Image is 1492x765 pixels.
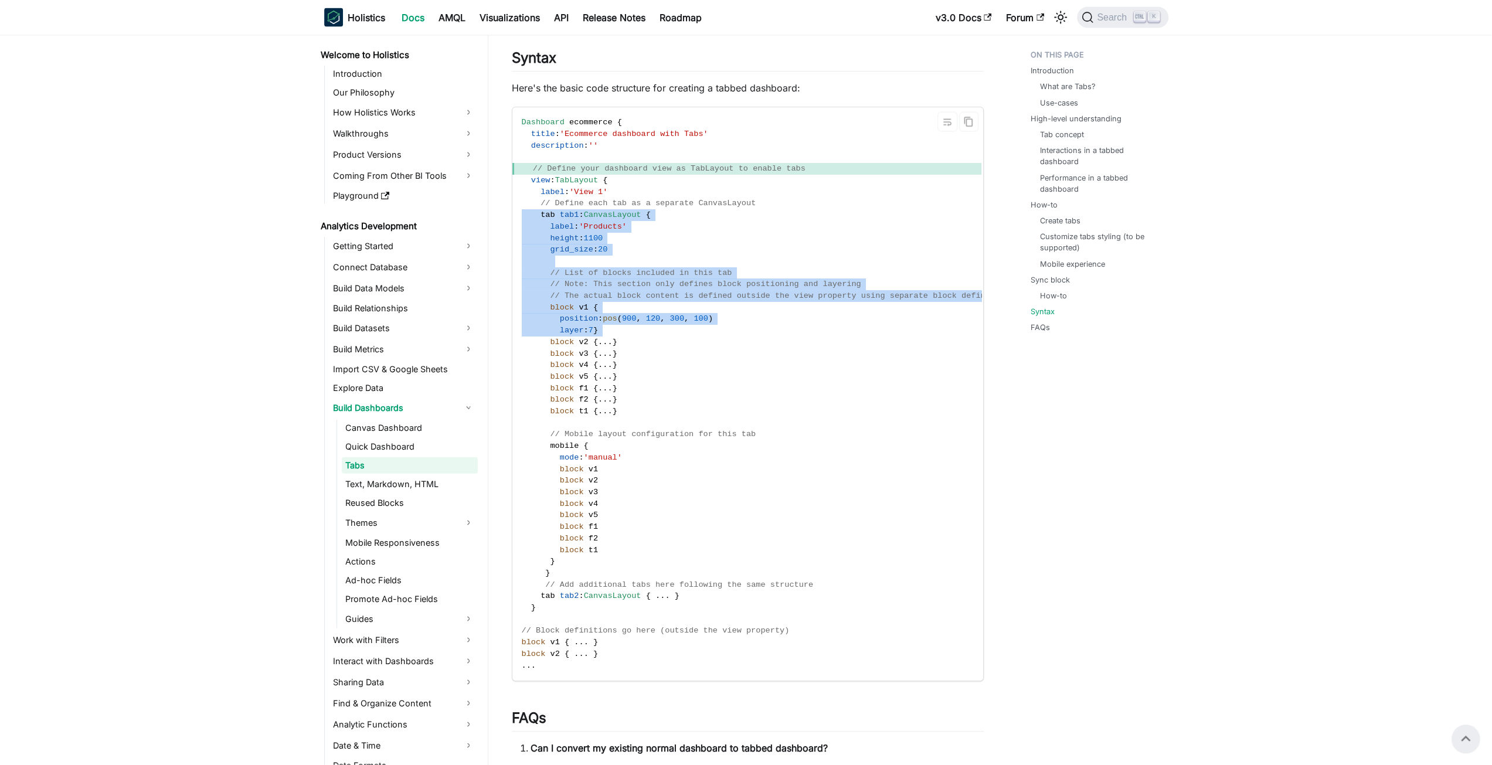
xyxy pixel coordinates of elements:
span: 'View 1' [569,188,607,196]
span: . [607,407,612,416]
span: block [560,511,584,519]
span: { [593,407,598,416]
a: Introduction [1031,65,1074,76]
span: 7 [589,326,593,335]
span: block [560,522,584,531]
a: Connect Database [329,258,478,277]
a: Release Notes [576,8,652,27]
span: : [579,591,583,600]
a: How-to [1031,199,1058,210]
a: Welcome to Holistics [317,47,478,63]
span: . [598,372,603,381]
a: Find & Organize Content [329,694,478,713]
span: // Define each tab as a separate CanvasLayout [541,199,756,208]
span: . [598,338,603,346]
span: TabLayout [555,176,598,185]
p: Here's the basic code structure for creating a tabbed dashboard: [512,81,984,95]
span: } [613,395,617,404]
span: CanvasLayout [584,210,641,219]
span: title [531,130,555,138]
span: v1 [579,303,588,312]
b: Holistics [348,11,385,25]
a: HolisticsHolistics [324,8,385,27]
span: block [560,465,584,474]
span: : [574,222,579,231]
span: v3 [579,349,588,358]
a: Canvas Dashboard [342,420,478,436]
a: FAQs [1031,322,1050,333]
a: Build Data Models [329,279,478,298]
a: v3.0 Docs [929,8,999,27]
span: { [565,650,569,658]
span: . [531,661,536,670]
span: 20 [598,245,607,254]
span: 120 [646,314,660,323]
span: . [665,591,669,600]
span: } [613,349,617,358]
span: . [598,361,603,369]
h2: Syntax [512,49,984,72]
span: tab [541,210,555,219]
a: Build Dashboards [329,399,478,417]
a: Build Relationships [329,300,478,317]
span: , [636,314,641,323]
a: API [547,8,576,27]
span: . [607,372,612,381]
span: layer [560,326,584,335]
span: } [545,569,550,577]
span: { [603,176,607,185]
span: . [607,349,612,358]
span: // List of blocks included in this tab [550,268,732,277]
a: Docs [395,8,431,27]
a: Ad-hoc Fields [342,572,478,589]
span: : [579,234,583,243]
span: { [593,384,598,393]
span: mode [560,453,579,462]
a: Guides [342,610,478,628]
a: Analytics Development [317,218,478,234]
span: . [660,591,665,600]
span: label [541,188,565,196]
span: { [617,118,622,127]
a: Interact with Dashboards [329,652,478,671]
a: Tab concept [1040,129,1084,140]
span: { [593,303,598,312]
span: : [550,176,555,185]
span: v5 [589,511,598,519]
span: // Mobile layout configuration for this tab [550,430,756,438]
span: ) [708,314,713,323]
a: Our Philosophy [329,84,478,101]
span: position [560,314,598,323]
span: block [550,349,574,358]
span: { [593,372,598,381]
span: '' [589,141,598,150]
span: ( [617,314,622,323]
span: } [593,326,598,335]
a: Introduction [329,66,478,82]
span: { [593,395,598,404]
span: v2 [589,476,598,485]
span: { [593,349,598,358]
span: . [603,395,607,404]
span: : [579,453,583,462]
span: 'manual' [584,453,622,462]
span: . [526,661,531,670]
span: { [593,338,598,346]
span: v2 [579,338,588,346]
span: // Block definitions go here (outside the view property) [522,626,790,635]
span: { [646,591,651,600]
span: v4 [589,499,598,508]
span: block [550,395,574,404]
span: ecommerce [569,118,612,127]
a: Text, Markdown, HTML [342,476,478,492]
span: } [613,372,617,381]
span: . [584,638,589,647]
span: . [607,338,612,346]
span: tab1 [560,210,579,219]
a: What are Tabs? [1040,81,1096,92]
button: Toggle word wrap [937,112,957,132]
span: { [565,638,569,647]
span: . [655,591,660,600]
span: . [603,349,607,358]
span: } [531,603,536,612]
